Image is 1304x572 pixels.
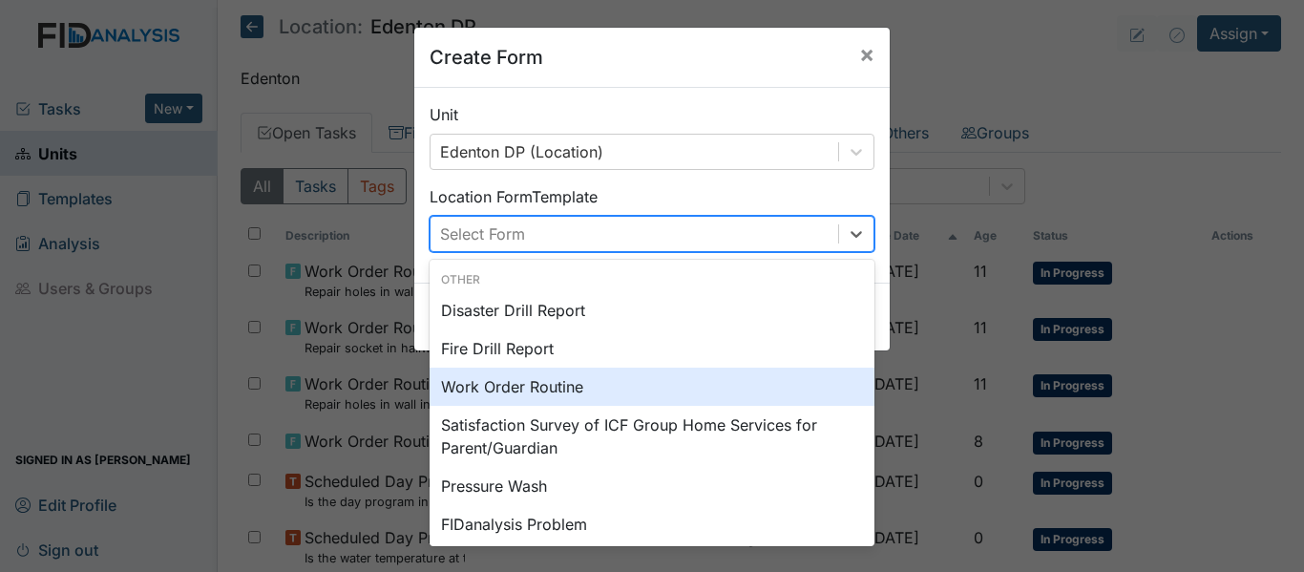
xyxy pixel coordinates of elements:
[430,271,874,288] div: Other
[430,467,874,505] div: Pressure Wash
[844,28,890,81] button: Close
[440,140,603,163] div: Edenton DP (Location)
[430,368,874,406] div: Work Order Routine
[430,103,458,126] label: Unit
[430,185,598,208] label: Location Form Template
[859,40,874,68] span: ×
[430,329,874,368] div: Fire Drill Report
[430,505,874,543] div: FIDanalysis Problem
[440,222,525,245] div: Select Form
[430,43,543,72] h5: Create Form
[430,406,874,467] div: Satisfaction Survey of ICF Group Home Services for Parent/Guardian
[430,291,874,329] div: Disaster Drill Report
